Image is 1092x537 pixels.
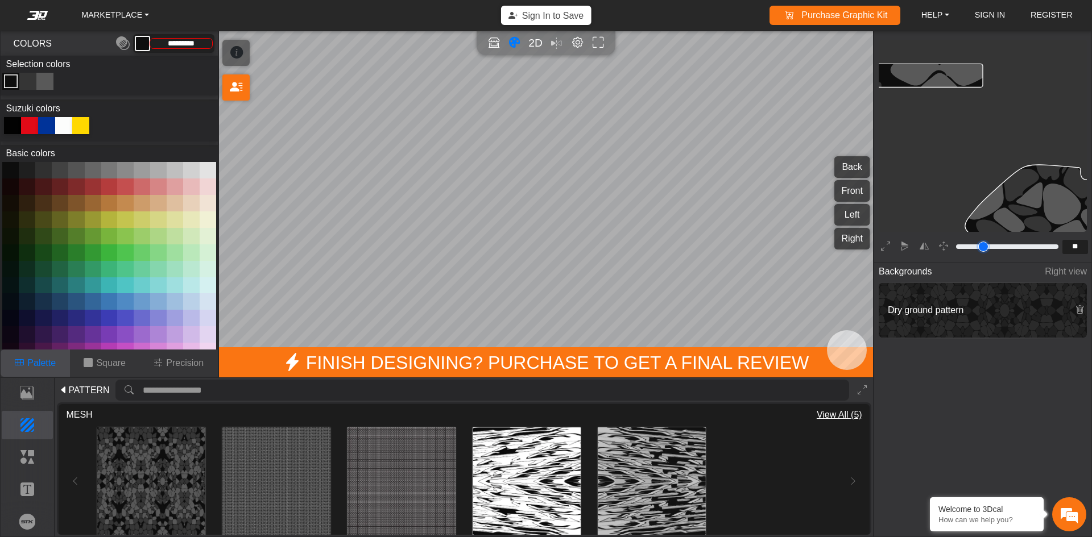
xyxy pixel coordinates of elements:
[6,37,76,51] span: COLORS
[55,117,72,134] div: #fcfdfcff
[219,347,873,378] span: Finish Designing? Purchase to get a final review
[1026,7,1077,24] a: REGISTER
[6,57,71,71] label: Selection colors
[57,381,112,399] button: PATTERN
[76,60,208,74] div: Chat with us now
[66,134,157,242] span: We're online!
[72,117,89,134] div: #ffd800
[877,238,895,256] button: Expand 2D editor
[36,73,53,90] div: #595959FF
[938,515,1035,524] p: How can we help you?
[883,303,1062,317] span: Dry ground pattern
[13,59,30,76] div: Navigation go back
[27,356,56,370] p: Palette
[19,73,36,90] div: #353535FF
[935,238,953,256] button: Pan
[6,296,217,336] textarea: Type your message and hit 'Enter'
[1045,261,1087,282] span: Right view
[938,505,1035,514] div: Welcome to 3Dcal
[66,408,92,422] span: MESH
[143,380,849,401] input: search asset
[4,117,21,134] div: #020202
[590,35,607,52] button: Full screen
[473,427,581,535] img: 1457: abstract shape cover wing 2
[834,228,870,249] button: Right
[76,336,147,371] div: FAQs
[1,56,218,95] div: Color Toggle
[569,35,586,52] button: Editor settings
[917,7,954,24] a: HELP
[598,427,706,535] img: 1458: abstract shape cover wing 3
[817,408,862,422] span: View All (5)
[38,117,55,134] div: #003399ff
[853,380,871,401] button: Expand Library
[68,384,109,397] span: PATTERN
[2,73,19,90] div: #0E0E0EFF
[139,349,218,377] button: Precision
[166,356,204,370] p: Precision
[506,35,523,52] button: Color tool
[970,7,1010,24] a: SIGN IN
[834,204,870,226] button: Left
[187,6,214,33] div: Minimize live chat window
[116,34,130,54] button: Toggle Transparency
[348,427,456,535] img: 840: square mosaic pattern
[135,36,150,51] button: Current color
[834,156,870,178] button: Back
[21,117,38,134] div: #e20a17ff
[146,336,217,371] div: Articles
[916,238,933,256] button: Flip-y
[69,349,140,377] button: Square
[879,261,932,282] span: Backgrounds
[527,35,544,52] button: 2D
[1,145,60,162] label: Basic colors
[778,6,892,24] a: Purchase Graphic Kit
[896,238,914,256] button: Flip-x
[77,7,154,24] a: MARKETPLACE
[1,349,70,377] button: Palette
[1074,301,1085,319] button: Delete
[1,99,65,116] label: Suzuki colors
[528,37,543,49] span: 2D
[501,6,591,24] button: Sign In to Save
[6,356,76,364] span: Conversation
[222,427,330,535] img: 798: mosaic cross pattern
[834,180,870,202] button: Front
[96,356,126,370] p: Square
[97,427,205,535] img: 784: dry ground pattern
[486,35,502,52] button: Open in Showroom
